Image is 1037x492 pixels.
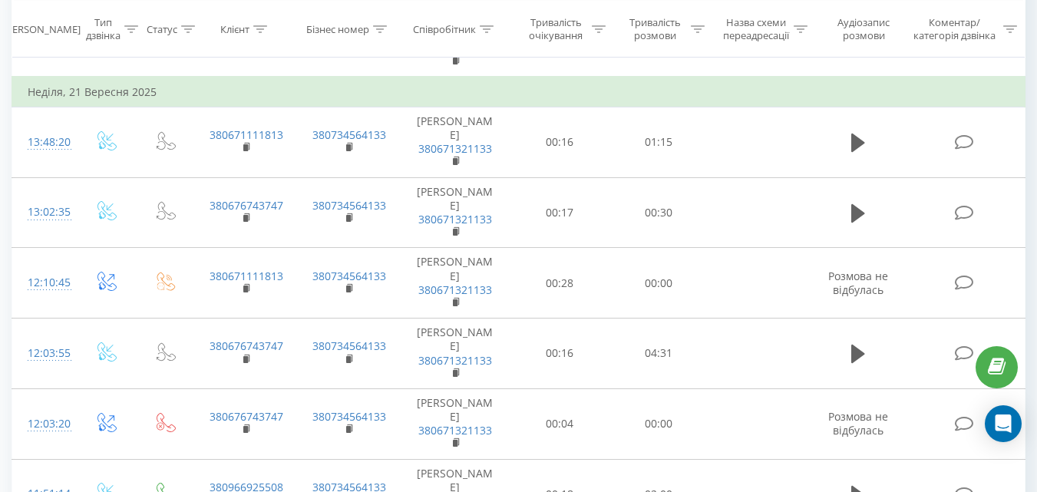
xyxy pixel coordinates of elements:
[28,338,60,368] div: 12:03:55
[400,177,510,248] td: [PERSON_NAME]
[306,22,369,35] div: Бізнес номер
[210,269,283,283] a: 380671111813
[12,77,1025,107] td: Неділя, 21 Вересня 2025
[400,388,510,459] td: [PERSON_NAME]
[220,22,249,35] div: Клієнт
[413,22,476,35] div: Співробітник
[210,127,283,142] a: 380671111813
[3,22,81,35] div: [PERSON_NAME]
[510,177,609,248] td: 00:17
[312,269,386,283] a: 380734564133
[400,107,510,177] td: [PERSON_NAME]
[28,268,60,298] div: 12:10:45
[86,16,121,42] div: Тип дзвінка
[722,16,790,42] div: Назва схеми переадресації
[418,141,492,156] a: 380671321133
[400,319,510,389] td: [PERSON_NAME]
[28,127,60,157] div: 13:48:20
[623,16,687,42] div: Тривалість розмови
[312,127,386,142] a: 380734564133
[210,409,283,424] a: 380676743747
[524,16,588,42] div: Тривалість очікування
[609,177,708,248] td: 00:30
[510,248,609,319] td: 00:28
[609,107,708,177] td: 01:15
[210,198,283,213] a: 380676743747
[418,423,492,438] a: 380671321133
[985,405,1022,442] div: Open Intercom Messenger
[609,319,708,389] td: 04:31
[609,388,708,459] td: 00:00
[825,16,903,42] div: Аудіозапис розмови
[28,409,60,439] div: 12:03:20
[609,248,708,319] td: 00:00
[418,212,492,226] a: 380671321133
[147,22,177,35] div: Статус
[828,269,888,297] span: Розмова не відбулась
[312,409,386,424] a: 380734564133
[400,248,510,319] td: [PERSON_NAME]
[510,319,609,389] td: 00:16
[418,353,492,368] a: 380671321133
[312,338,386,353] a: 380734564133
[210,338,283,353] a: 380676743747
[312,198,386,213] a: 380734564133
[510,388,609,459] td: 00:04
[910,16,999,42] div: Коментар/категорія дзвінка
[418,282,492,297] a: 380671321133
[828,409,888,438] span: Розмова не відбулась
[28,197,60,227] div: 13:02:35
[510,107,609,177] td: 00:16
